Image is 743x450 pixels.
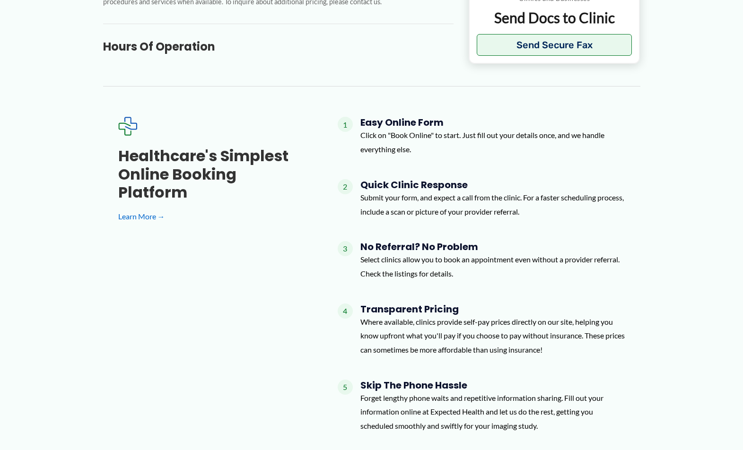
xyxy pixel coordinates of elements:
[360,179,625,190] h4: Quick Clinic Response
[360,117,625,128] h4: Easy Online Form
[118,209,307,224] a: Learn More →
[338,241,353,256] span: 3
[360,315,625,357] p: Where available, clinics provide self-pay prices directly on our site, helping you know upfront w...
[360,128,625,156] p: Click on "Book Online" to start. Just fill out your details once, and we handle everything else.
[360,391,625,433] p: Forget lengthy phone waits and repetitive information sharing. Fill out your information online a...
[477,34,632,55] button: Send Secure Fax
[360,190,625,218] p: Submit your form, and expect a call from the clinic. For a faster scheduling process, include a s...
[118,147,307,201] h3: Healthcare's simplest online booking platform
[360,252,625,280] p: Select clinics allow you to book an appointment even without a provider referral. Check the listi...
[118,117,137,136] img: Expected Healthcare Logo
[338,380,353,395] span: 5
[360,241,625,252] h4: No Referral? No Problem
[477,8,632,26] p: Send Docs to Clinic
[360,380,625,391] h4: Skip the Phone Hassle
[338,117,353,132] span: 1
[103,39,454,54] h3: Hours of Operation
[338,303,353,319] span: 4
[360,303,625,315] h4: Transparent Pricing
[338,179,353,194] span: 2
